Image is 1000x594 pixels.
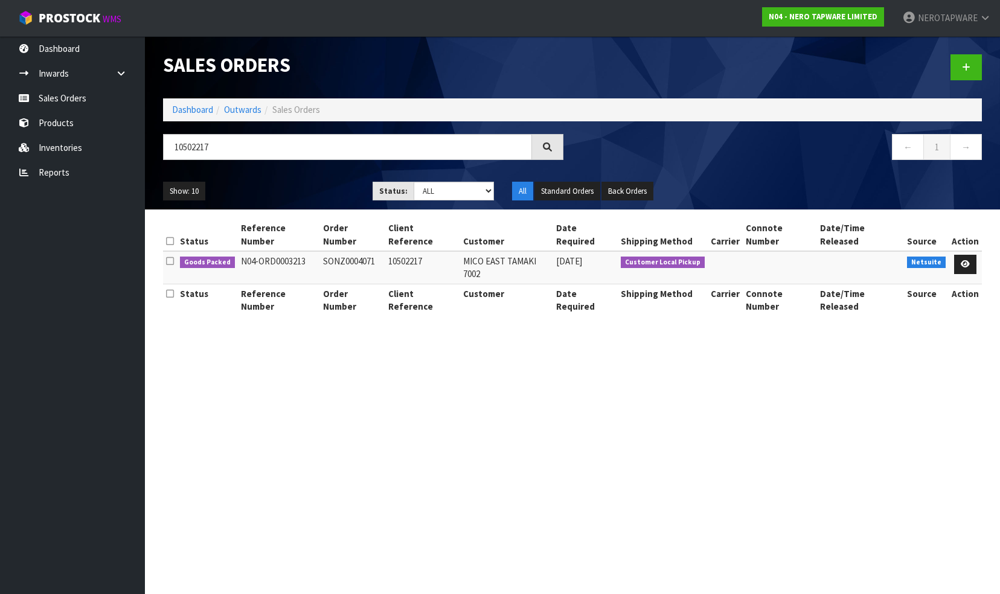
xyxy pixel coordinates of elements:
[238,251,321,284] td: N04-ORD0003213
[177,219,238,251] th: Status
[103,13,121,25] small: WMS
[743,219,817,251] th: Connote Number
[904,219,949,251] th: Source
[385,219,461,251] th: Client Reference
[817,284,904,316] th: Date/Time Released
[460,284,553,316] th: Customer
[817,219,904,251] th: Date/Time Released
[238,284,321,316] th: Reference Number
[618,284,708,316] th: Shipping Method
[618,219,708,251] th: Shipping Method
[769,11,877,22] strong: N04 - NERO TAPWARE LIMITED
[18,10,33,25] img: cube-alt.png
[163,134,532,160] input: Search sales orders
[320,284,385,316] th: Order Number
[385,284,461,316] th: Client Reference
[379,186,408,196] strong: Status:
[224,104,261,115] a: Outwards
[163,54,563,76] h1: Sales Orders
[320,251,385,284] td: SONZ0004071
[918,12,978,24] span: NEROTAPWARE
[556,255,582,267] span: [DATE]
[534,182,600,201] button: Standard Orders
[708,284,743,316] th: Carrier
[460,251,553,284] td: MICO EAST TAMAKI 7002
[621,257,705,269] span: Customer Local Pickup
[553,219,618,251] th: Date Required
[708,219,743,251] th: Carrier
[904,284,949,316] th: Source
[601,182,653,201] button: Back Orders
[892,134,924,160] a: ←
[238,219,321,251] th: Reference Number
[743,284,817,316] th: Connote Number
[172,104,213,115] a: Dashboard
[460,219,553,251] th: Customer
[582,134,982,164] nav: Page navigation
[163,182,205,201] button: Show: 10
[180,257,235,269] span: Goods Packed
[385,251,461,284] td: 10502217
[320,219,385,251] th: Order Number
[949,219,982,251] th: Action
[272,104,320,115] span: Sales Orders
[949,284,982,316] th: Action
[950,134,982,160] a: →
[553,284,618,316] th: Date Required
[39,10,100,26] span: ProStock
[907,257,946,269] span: Netsuite
[923,134,950,160] a: 1
[177,284,238,316] th: Status
[512,182,533,201] button: All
